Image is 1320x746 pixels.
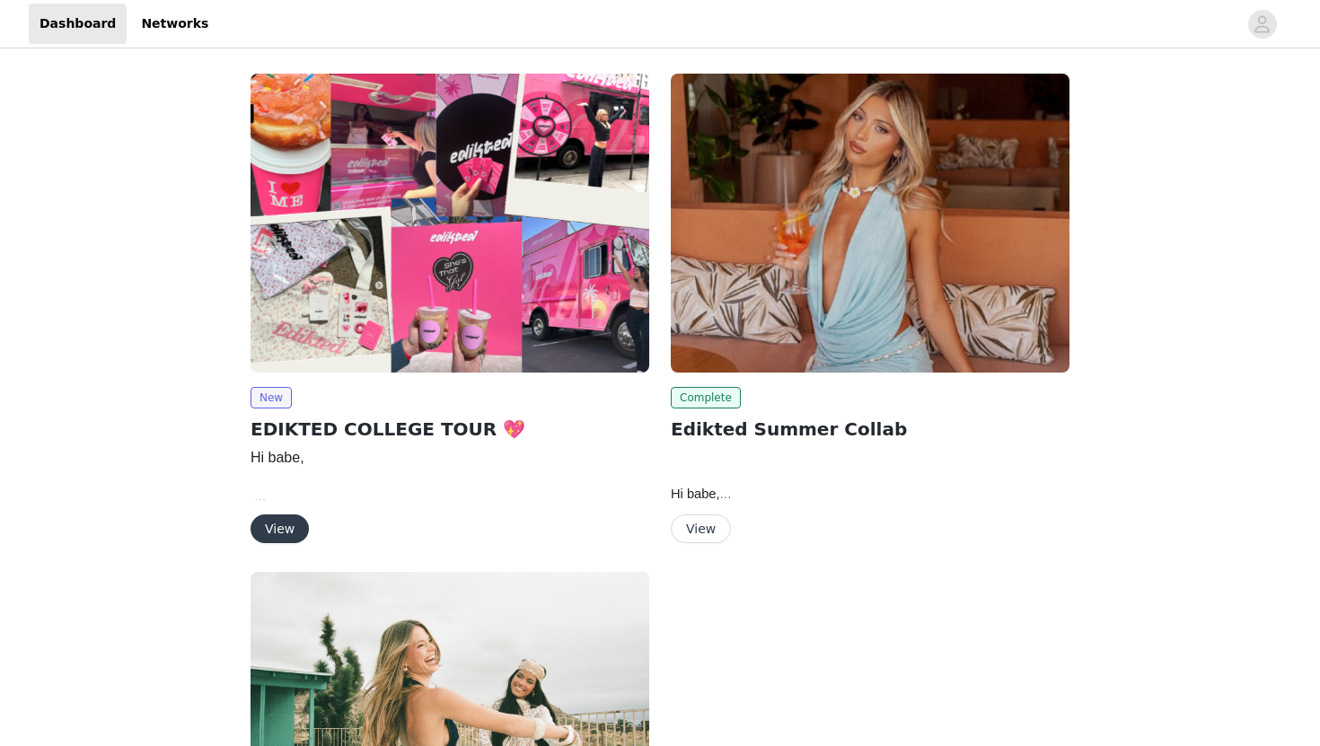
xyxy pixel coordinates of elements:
span: Hi babe, [671,487,732,501]
h2: Edikted Summer Collab [671,416,1069,443]
h2: EDIKTED COLLEGE TOUR 💖 [251,416,649,443]
a: View [251,522,309,536]
img: Edikted [251,74,649,373]
span: New [251,387,292,408]
a: Networks [130,4,219,44]
img: Edikted [671,74,1069,373]
div: avatar [1254,10,1271,39]
span: Complete [671,387,741,408]
button: View [671,514,731,543]
a: Dashboard [29,4,127,44]
span: Hi babe, [251,450,304,465]
button: View [251,514,309,543]
a: View [671,522,731,536]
